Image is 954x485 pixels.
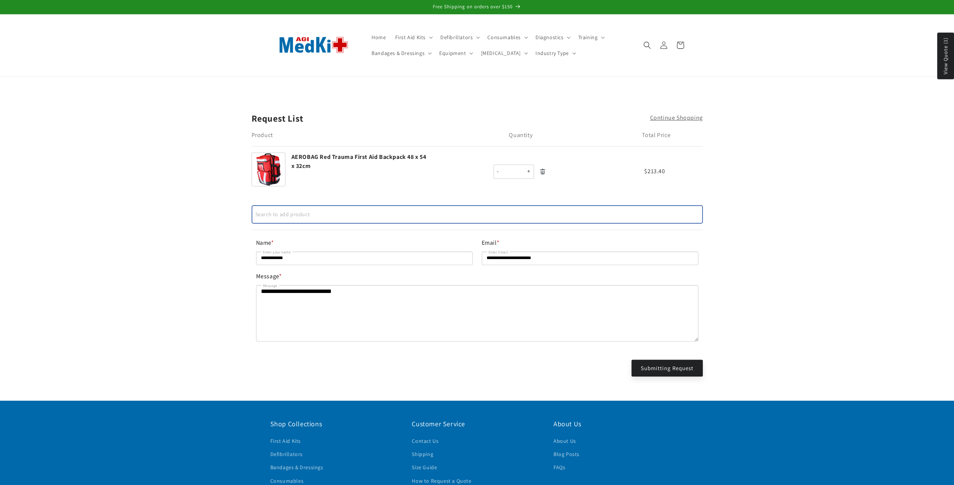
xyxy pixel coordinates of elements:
[270,24,357,66] img: AGI MedKit
[270,461,323,474] a: Bandages & Dressings
[367,29,390,45] a: Home
[483,29,531,45] summary: Consumables
[252,130,432,146] th: Product
[8,4,946,10] p: Free Shipping on orders over $150
[554,461,565,474] a: FAQs
[270,419,401,428] h2: Shop Collections
[432,130,610,140] p: Quantity
[439,50,466,56] span: Equipment
[650,113,702,124] a: Continue Shopping
[435,45,476,61] summary: Equipment
[367,45,435,61] summary: Bandages & Dressings
[535,34,564,41] span: Diagnostics
[372,50,425,56] span: Bandages & Dressings
[554,448,579,461] a: Blog Posts
[578,34,598,41] span: Training
[436,29,483,45] summary: Defibrillators
[476,45,531,61] summary: [MEDICAL_DATA]
[531,45,579,61] summary: Industry Type
[937,33,954,79] button: View Quote (1)
[481,50,520,56] span: [MEDICAL_DATA]
[372,34,386,41] span: Home
[252,153,285,186] img: product image
[524,166,534,177] div: +
[412,436,438,448] a: Contact Us
[270,448,303,461] a: Defibrillators
[412,448,433,461] a: Shipping
[291,153,429,171] a: AEROBAG Red Trauma First Aid Backpack 48 x 54 x 32cm
[440,34,473,41] span: Defibrillators
[395,34,425,41] span: First Aid Kits
[610,166,700,177] div: $213.40
[573,29,608,45] summary: Training
[487,34,521,41] span: Consumables
[270,436,301,448] a: First Aid Kits
[639,37,655,53] summary: Search
[554,419,684,428] h2: About Us
[610,130,703,146] th: Total Price
[252,112,303,124] p: Request List
[494,166,502,177] div: -
[255,209,310,219] span: Search to add product
[252,238,279,249] label: Name
[477,238,504,249] label: Email
[390,29,435,45] summary: First Aid Kits
[535,50,569,56] span: Industry Type
[631,360,703,377] button: Submitting Request
[252,271,287,282] label: Message
[531,29,574,45] summary: Diagnostics
[412,419,542,428] h2: Customer Service
[554,436,576,448] a: About Us
[412,461,437,474] a: Size Guide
